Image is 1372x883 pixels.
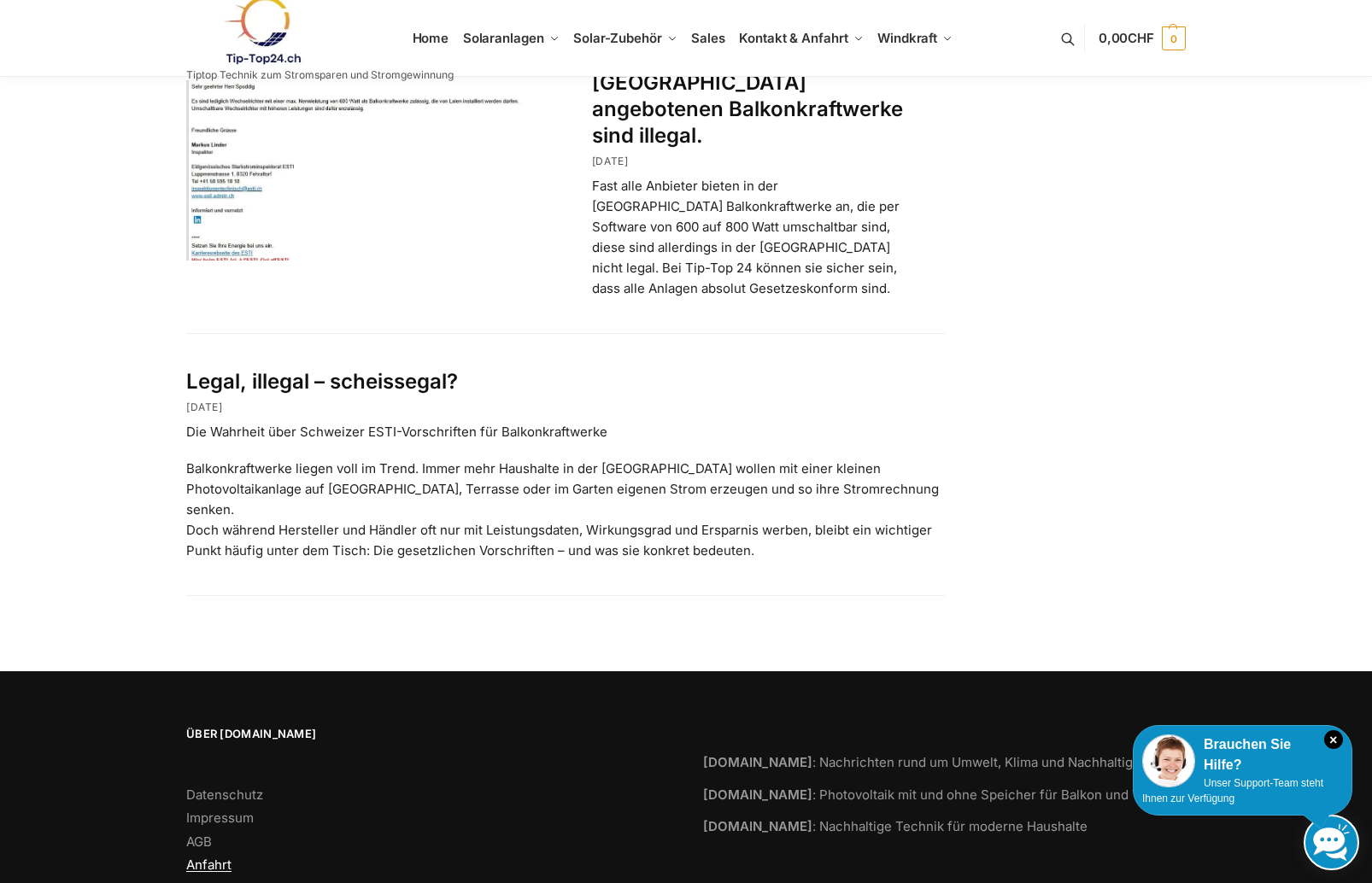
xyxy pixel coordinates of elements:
time: [DATE] [186,401,223,413]
a: Legal, illegal – scheissegal? [186,369,458,394]
time: [DATE] [592,155,629,167]
div: Brauchen Sie Hilfe? [1142,734,1343,775]
span: Kontakt & Anfahrt [739,30,847,46]
span: CHF [1128,30,1154,46]
p: Tiptop Technik zum Stromsparen und Stromgewinnung [186,70,454,80]
span: 0,00 [1099,30,1154,46]
p: Die Wahrheit über Schweizer ESTI-Vorschriften für Balkonkraftwerke [186,422,946,442]
strong: [DOMAIN_NAME] [703,754,812,770]
a: [DOMAIN_NAME]: Nachrichten rund um Umwelt, Klima und Nachhaltigkeit [703,754,1155,770]
a: Anfahrt [186,857,232,873]
a: [DOMAIN_NAME]: Nachhaltige Technik für moderne Haushalte [703,818,1088,834]
img: Customer service [1142,734,1195,787]
p: Fast alle Anbieter bieten in der [GEOGRAPHIC_DATA] Balkonkraftwerke an, die per Software von 600 ... [592,176,905,299]
span: Über [DOMAIN_NAME] [186,726,669,743]
span: Unser Support-Team steht Ihnen zur Verfügung [1142,777,1323,804]
i: Schließen [1324,730,1343,749]
strong: [DOMAIN_NAME] [703,818,812,834]
a: AGB [186,833,212,850]
span: 0 [1162,26,1186,50]
a: [DOMAIN_NAME]: Photovoltaik mit und ohne Speicher für Balkon und Terrasse [703,787,1186,803]
span: Windkraft [877,30,937,46]
span: Solar-Zubehör [573,30,662,46]
strong: [DOMAIN_NAME] [703,787,812,803]
a: Impressum [186,810,254,826]
span: Sales [691,30,725,46]
span: Solaranlagen [463,30,544,46]
a: Datenschutz [186,787,263,803]
p: Balkonkraftwerke liegen voll im Trend. Immer mehr Haushalte in der [GEOGRAPHIC_DATA] wollen mit e... [186,459,946,561]
a: 0,00CHF 0 [1099,13,1186,64]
